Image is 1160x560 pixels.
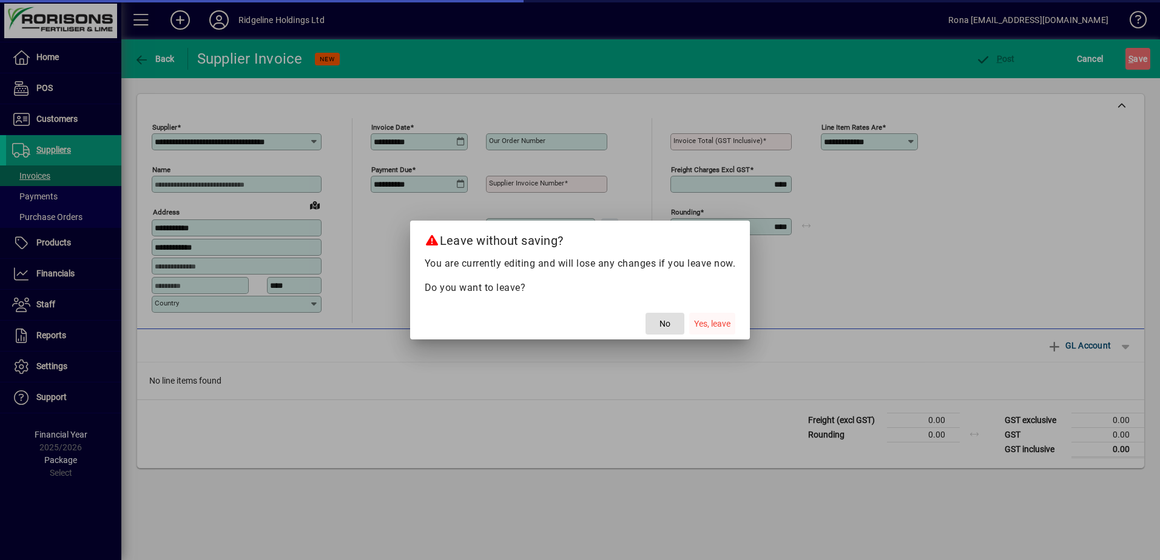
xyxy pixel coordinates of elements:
span: Yes, leave [694,318,730,330]
span: No [659,318,670,330]
p: You are currently editing and will lose any changes if you leave now. [425,256,736,271]
h2: Leave without saving? [410,221,750,256]
p: Do you want to leave? [425,281,736,295]
button: Yes, leave [689,313,735,335]
button: No [646,313,684,335]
